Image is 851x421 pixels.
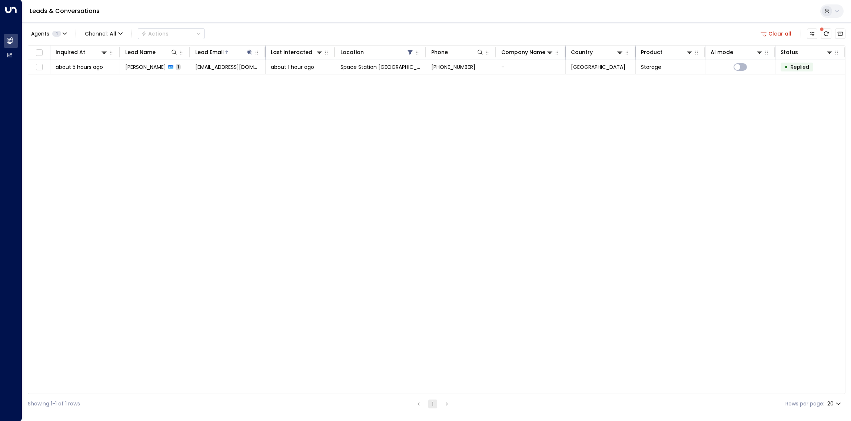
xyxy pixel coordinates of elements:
div: Status [781,48,798,57]
span: Space Station Solihull [340,63,420,71]
td: - [496,60,566,74]
div: Button group with a nested menu [138,28,205,39]
span: Toggle select all [34,48,44,57]
span: +447868824777 [431,63,475,71]
span: about 1 hour ago [271,63,314,71]
span: Jade Woodward [125,63,166,71]
div: Phone [431,48,483,57]
span: about 5 hours ago [56,63,103,71]
div: AI mode [711,48,763,57]
div: AI mode [711,48,733,57]
span: fikymefug@gmail.com [195,63,260,71]
div: Company Name [501,48,545,57]
button: Channel:All [82,29,126,39]
div: Lead Email [195,48,253,57]
button: Clear all [758,29,795,39]
div: Lead Name [125,48,156,57]
div: Status [781,48,833,57]
span: United Kingdom [571,63,625,71]
span: 1 [176,64,181,70]
button: Agents1 [28,29,70,39]
div: Product [641,48,662,57]
div: Lead Name [125,48,177,57]
span: Storage [641,63,661,71]
div: Country [571,48,623,57]
span: 1 [52,31,61,37]
button: Customize [807,29,817,39]
div: Inquired At [56,48,85,57]
button: page 1 [428,400,437,408]
div: • [784,61,788,73]
div: Product [641,48,693,57]
div: Showing 1-1 of 1 rows [28,400,80,408]
div: Lead Email [195,48,224,57]
div: Phone [431,48,448,57]
span: There are new threads available. Refresh the grid to view the latest updates. [821,29,831,39]
div: Company Name [501,48,554,57]
div: Location [340,48,364,57]
span: Replied [791,63,809,71]
span: Agents [31,31,49,36]
div: Last Interacted [271,48,312,57]
nav: pagination navigation [414,399,452,408]
div: Inquired At [56,48,108,57]
a: Leads & Conversations [30,7,100,15]
button: Actions [138,28,205,39]
div: Actions [141,30,169,37]
div: Last Interacted [271,48,323,57]
div: Location [340,48,414,57]
div: 20 [827,398,842,409]
span: Channel: [82,29,126,39]
span: Toggle select row [34,63,44,72]
button: Archived Leads [835,29,845,39]
label: Rows per page: [785,400,824,408]
div: Country [571,48,593,57]
span: All [110,31,116,37]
